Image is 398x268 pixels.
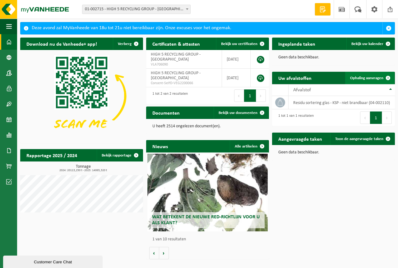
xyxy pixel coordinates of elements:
[152,215,260,225] span: Wat betekent de nieuwe RED-richtlijn voor u als klant?
[20,149,83,161] h2: Rapportage 2025 / 2024
[147,154,268,231] a: Wat betekent de nieuwe RED-richtlijn voor u als klant?
[151,52,201,62] span: HIGH 5 RECYCLING GROUP - [GEOGRAPHIC_DATA]
[256,89,266,102] button: Next
[219,111,257,115] span: Bekijk uw documenten
[152,124,263,129] p: U heeft 2514 ongelezen document(en).
[230,140,268,152] a: Alle artikelen
[272,133,328,145] h2: Aangevraagde taken
[346,38,394,50] a: Bekijk uw kalender
[289,96,395,109] td: residu sortering glas - KSP - niet brandbaar (04-002110)
[118,42,132,46] span: Verberg
[146,140,174,152] h2: Nieuws
[20,50,143,142] img: Download de VHEPlus App
[278,55,389,60] p: Geen data beschikbaar.
[360,111,370,124] button: Previous
[20,38,103,50] h2: Download nu de Vanheede+ app!
[234,89,244,102] button: Previous
[97,149,142,161] a: Bekijk rapportage
[216,38,268,50] a: Bekijk uw certificaten
[82,5,191,14] span: 01-002715 - HIGH 5 RECYCLING GROUP - ANTWERPEN
[149,247,159,259] button: Vorige
[32,22,382,34] div: Deze avond zal MyVanheede van 18u tot 21u niet bereikbaar zijn. Onze excuses voor het ongemak.
[275,111,314,125] div: 1 tot 1 van 1 resultaten
[222,50,251,69] td: [DATE]
[151,81,217,86] span: Consent-SelfD-VEG2200066
[272,38,322,50] h2: Ingeplande taken
[82,5,190,14] span: 01-002715 - HIGH 5 RECYCLING GROUP - ANTWERPEN
[370,111,382,124] button: 1
[221,42,257,46] span: Bekijk uw certificaten
[345,72,394,84] a: Ophaling aanvragen
[23,165,143,172] h3: Tonnage
[151,71,201,80] span: HIGH 5 RECYCLING GROUP - [GEOGRAPHIC_DATA]
[222,69,251,87] td: [DATE]
[146,107,186,119] h2: Documenten
[23,169,143,172] span: 2024: 20113,250 t - 2025: 14065,320 t
[293,88,311,93] span: Afvalstof
[382,111,392,124] button: Next
[113,38,142,50] button: Verberg
[152,237,266,242] p: 1 van 10 resultaten
[3,254,104,268] iframe: chat widget
[146,38,206,50] h2: Certificaten & attesten
[278,150,389,155] p: Geen data beschikbaar.
[151,62,217,67] span: VLA706090
[350,76,383,80] span: Ophaling aanvragen
[335,137,383,141] span: Toon de aangevraagde taken
[214,107,268,119] a: Bekijk uw documenten
[330,133,394,145] a: Toon de aangevraagde taken
[244,89,256,102] button: 1
[351,42,383,46] span: Bekijk uw kalender
[159,247,169,259] button: Volgende
[272,72,318,84] h2: Uw afvalstoffen
[149,89,188,102] div: 1 tot 2 van 2 resultaten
